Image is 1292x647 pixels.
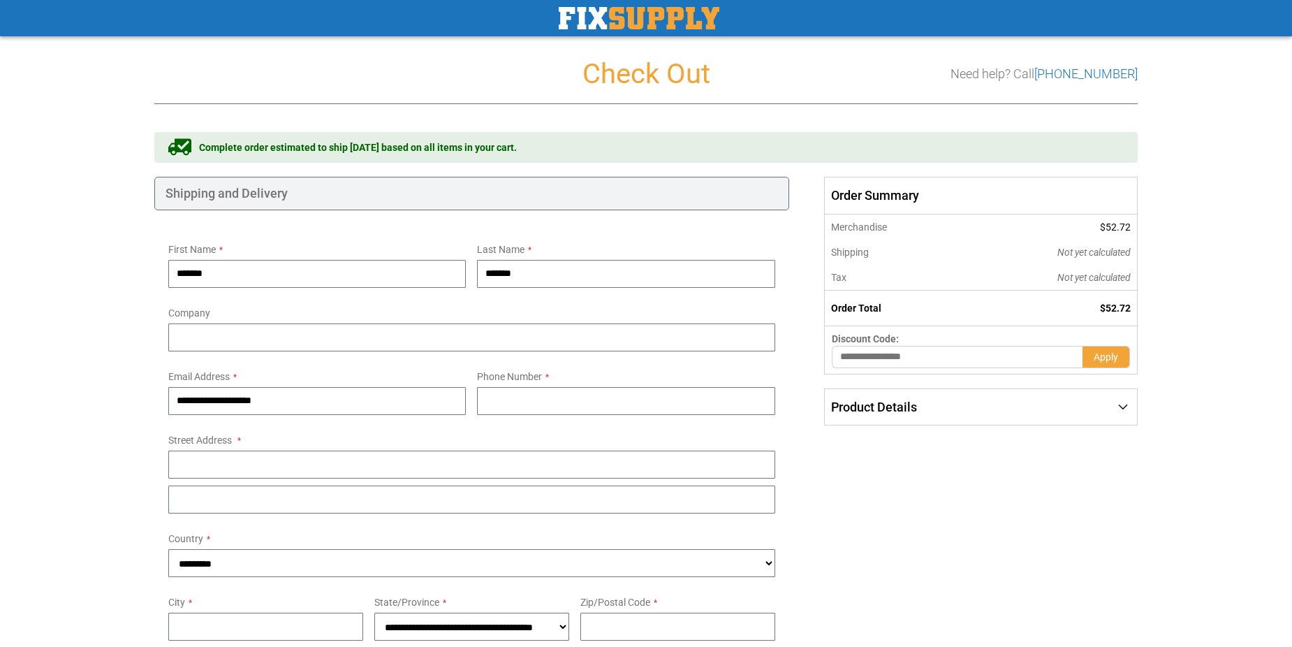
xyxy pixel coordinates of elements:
[831,400,917,414] span: Product Details
[374,597,439,608] span: State/Province
[477,244,524,255] span: Last Name
[168,435,232,446] span: Street Address
[1100,303,1131,314] span: $52.72
[1057,272,1131,283] span: Not yet calculated
[1082,346,1130,368] button: Apply
[1100,221,1131,233] span: $52.72
[559,7,719,29] img: Fix Industrial Supply
[559,7,719,29] a: store logo
[154,59,1138,89] h1: Check Out
[1057,247,1131,258] span: Not yet calculated
[824,177,1138,215] span: Order Summary
[831,247,869,258] span: Shipping
[199,140,517,154] span: Complete order estimated to ship [DATE] based on all items in your cart.
[832,333,899,344] span: Discount Code:
[1034,66,1138,81] a: [PHONE_NUMBER]
[477,371,542,382] span: Phone Number
[168,597,185,608] span: City
[950,67,1138,81] h3: Need help? Call
[580,597,650,608] span: Zip/Postal Code
[1094,351,1118,363] span: Apply
[168,533,203,544] span: Country
[154,177,789,210] div: Shipping and Delivery
[824,215,963,240] th: Merchandise
[168,307,210,319] span: Company
[831,303,881,314] strong: Order Total
[168,371,230,382] span: Email Address
[824,265,963,291] th: Tax
[168,244,216,255] span: First Name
